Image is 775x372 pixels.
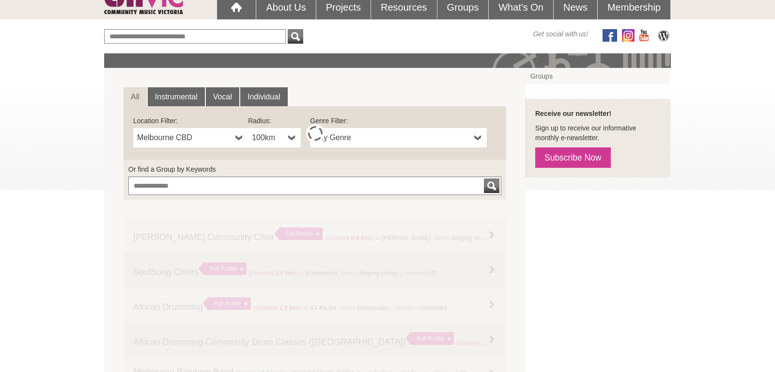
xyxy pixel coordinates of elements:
label: Radius: [248,116,301,126]
span: Any Genre [314,132,470,144]
strong: 20 [431,270,437,276]
span: Melbourne CBD [137,132,232,144]
div: Full Profile [405,332,453,345]
label: Location Filter: [133,116,248,126]
a: SoulSong Choirs Full Profile (Distance:1.5 km)Loc:Elsternwick, Genre:Singing Group ,, Members:20 [124,253,506,288]
strong: Singing Group , [358,270,402,276]
strong: Percussion , [357,305,392,311]
a: African Drumming Community Drum Classes ([GEOGRAPHIC_DATA]) Full Profile (Distance:1.9 km)Loc:, G... [124,323,506,357]
span: Loc: , Genre: , [456,337,591,347]
strong: 0.6 km [351,235,369,242]
a: Any Genre [310,128,487,147]
a: All [124,87,147,107]
strong: ST KILDA [310,305,337,311]
a: Subscribe Now [535,147,611,168]
span: Loc: , Genre: , Members: [249,270,437,276]
p: Sign up to receive our informative monthly e-newsletter. [535,123,661,143]
img: CMVic Blog [656,29,671,42]
span: Loc: , Genre: , [325,232,496,242]
div: Full Profile [199,262,247,275]
span: Loc: , Genre: , Members: [253,305,447,311]
strong: 1.5 km [275,270,293,276]
a: Vocal [206,87,239,107]
strong: Singing Group , [451,232,494,242]
span: (Distance: ) [253,305,299,311]
a: 100km [248,128,301,147]
a: Instrumental [148,87,205,107]
span: (Distance: ) [249,270,295,276]
span: (Distance: ) [325,235,371,242]
div: Full Profile [203,297,251,310]
strong: Elsternwick [306,270,338,276]
strong: [PERSON_NAME] [382,235,430,242]
span: 100km [252,132,284,144]
span: Get social with us! [533,29,588,39]
strong: Unlimited [420,305,447,311]
a: African Drumming Full Profile (Distance:1.9 km)Loc:ST KILDA, Genre:Percussion ,, Members:Unlimited [124,288,506,323]
div: Full Profile [275,227,323,240]
span: (Distance: ) [456,337,502,347]
a: Individual [240,87,288,107]
img: icon-instagram.png [622,29,635,42]
a: Melbourne CBD [133,128,248,147]
label: Genre Filter: [310,116,487,126]
strong: 1.9 km [279,305,297,311]
label: Or find a Group by Keywords [128,164,501,174]
strong: Receive our newsletter! [535,110,611,117]
a: Groups [526,68,670,84]
a: [PERSON_NAME] Community Choir Full Profile (Distance:0.6 km)Loc:[PERSON_NAME], Genre:Singing Grou... [124,218,506,253]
